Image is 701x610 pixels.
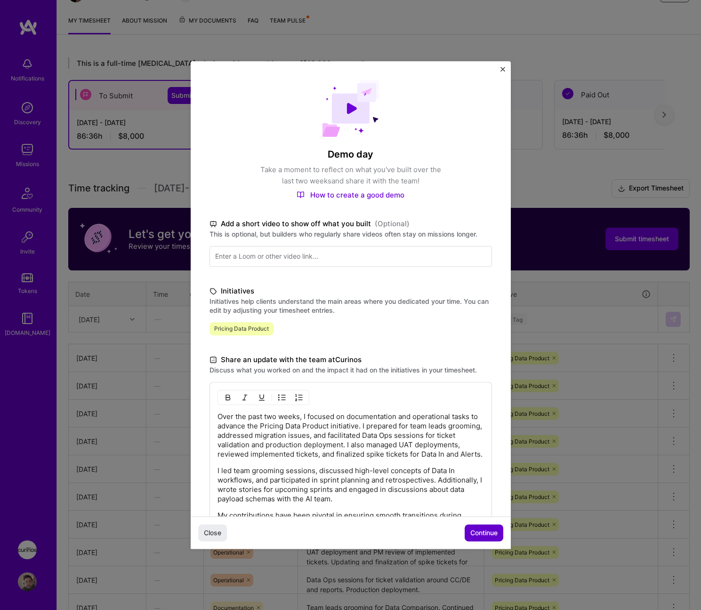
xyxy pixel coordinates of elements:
p: Over the past two weeks, I focused on documentation and operational tasks to advance the Pricing ... [218,412,484,459]
img: UL [278,394,286,401]
label: This is optional, but builders who regularly share videos often stay on missions longer. [209,230,492,238]
span: Pricing Data Product [209,322,274,335]
label: Share an update with the team at Curinos [209,354,492,365]
span: (Optional) [375,218,410,230]
p: My contributions have been pivotal in ensuring smooth transitions during migration, enhancing dat... [218,511,484,558]
a: How to create a good demo [297,190,404,199]
input: Enter a Loom or other video link... [209,246,492,267]
span: Continue [470,528,498,538]
span: Close [204,528,221,538]
label: Initiatives help clients understand the main areas where you dedicated your time. You can edit by... [209,297,492,315]
label: Add a short video to show off what you built [209,218,492,230]
label: Discuss what you worked on and the impact it had on the initiatives in your timesheet. [209,365,492,374]
h4: Demo day [209,148,492,160]
img: Italic [241,394,249,401]
i: icon TagBlack [209,285,217,296]
img: How to create a good demo [297,191,305,198]
img: Divider [272,392,272,403]
p: Take a moment to reflect on what you've built over the last two weeks and share it with the team! [257,164,445,187]
img: Bold [224,394,232,401]
label: Initiatives [209,285,492,297]
img: Underline [258,394,266,401]
img: Demo day [322,80,379,137]
p: I led team grooming sessions, discussed high-level concepts of Data In workflows, and participate... [218,466,484,504]
button: Continue [465,524,503,541]
i: icon DocumentBlack [209,354,217,365]
button: Close [198,524,227,541]
button: Close [500,67,505,77]
img: OL [295,394,303,401]
i: icon TvBlack [209,218,217,229]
